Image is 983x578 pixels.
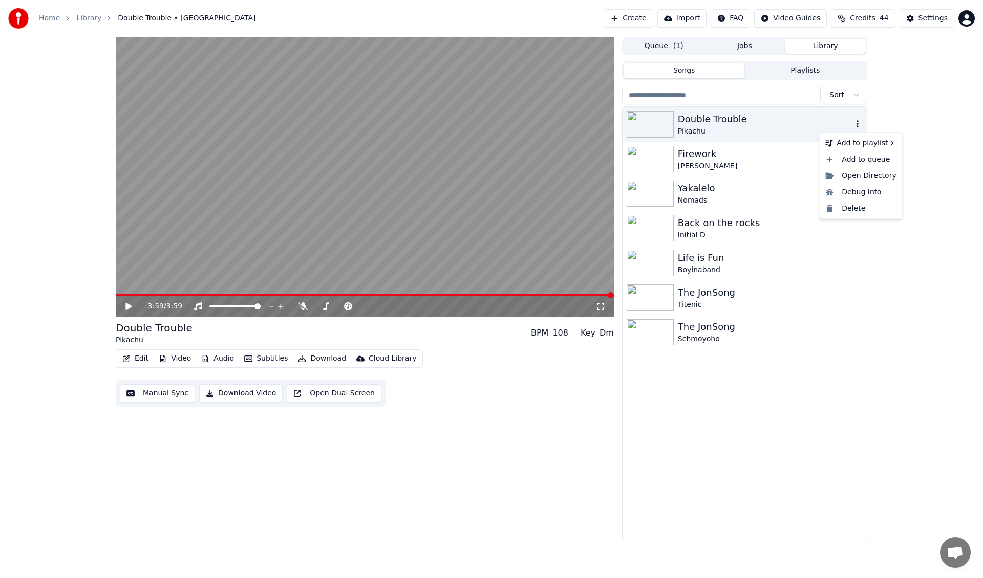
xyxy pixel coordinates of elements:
[673,41,683,51] span: ( 1 )
[76,13,101,24] a: Library
[148,301,173,312] div: /
[678,126,852,137] div: Pikachu
[918,13,948,24] div: Settings
[821,135,900,151] div: Add to playlist
[294,351,350,366] button: Download
[369,353,416,364] div: Cloud Library
[197,351,238,366] button: Audio
[287,384,381,403] button: Open Dual Screen
[678,216,863,230] div: Back on the rocks
[624,63,745,78] button: Songs
[600,327,614,339] div: Dm
[581,327,595,339] div: Key
[39,13,60,24] a: Home
[678,112,852,126] div: Double Trouble
[531,327,548,339] div: BPM
[116,321,193,335] div: Double Trouble
[711,9,750,28] button: FAQ
[678,181,863,195] div: Yakalelo
[821,168,900,184] div: Open Directory
[829,90,844,100] span: Sort
[657,9,707,28] button: Import
[199,384,283,403] button: Download Video
[678,300,863,310] div: Titenic
[821,184,900,201] div: Debug Info
[116,335,193,345] div: Pikachu
[118,13,255,24] span: Double Trouble • [GEOGRAPHIC_DATA]
[678,230,863,240] div: Initial D
[678,320,863,334] div: The JonSong
[604,9,653,28] button: Create
[831,9,895,28] button: Credits44
[39,13,255,24] nav: breadcrumb
[552,327,568,339] div: 108
[678,161,863,171] div: [PERSON_NAME]
[678,147,863,161] div: Firework
[850,13,875,24] span: Credits
[940,537,971,568] div: Open chat
[624,39,704,54] button: Queue
[166,301,182,312] span: 3:59
[821,151,900,168] div: Add to queue
[880,13,889,24] span: 44
[821,201,900,217] div: Delete
[704,39,785,54] button: Jobs
[678,334,863,344] div: Schmoyoho
[678,265,863,275] div: Boyinaband
[118,351,153,366] button: Edit
[754,9,827,28] button: Video Guides
[155,351,195,366] button: Video
[8,8,29,29] img: youka
[240,351,292,366] button: Subtitles
[678,285,863,300] div: The JonSong
[120,384,195,403] button: Manual Sync
[744,63,866,78] button: Playlists
[148,301,164,312] span: 3:59
[785,39,866,54] button: Library
[900,9,954,28] button: Settings
[678,251,863,265] div: Life is Fun
[678,195,863,206] div: Nomads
